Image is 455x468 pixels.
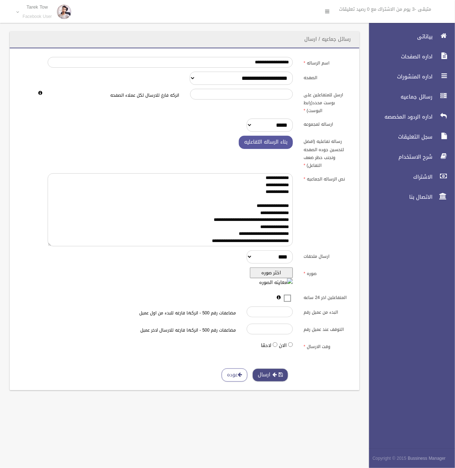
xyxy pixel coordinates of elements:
label: ارساله لمجموعه [298,119,355,129]
button: بناء الرساله التفاعليه [239,136,293,149]
p: Tarek Tow [23,4,52,10]
span: الاشتراك [363,173,435,180]
a: شرح الاستخدام [363,149,455,165]
a: سجل التعليقات [363,129,455,145]
span: Copyright © 2015 [372,454,406,462]
span: رسائل جماعيه [363,93,435,100]
a: الاتصال بنا [363,189,455,205]
h6: اتركه فارغ للارسال لكل عملاء الصفحه [48,93,179,98]
span: اداره المنشورات [363,73,435,80]
span: الاتصال بنا [363,193,435,201]
label: صوره [298,267,355,278]
a: اداره الردود المخصصه [363,109,455,125]
h6: مضاعفات رقم 500 - اتركها فارغه للارسال لاخر عميل [105,328,236,333]
strong: Bussiness Manager [408,454,446,462]
a: الاشتراك [363,169,455,185]
label: ارسال ملحقات [298,250,355,260]
span: سجل التعليقات [363,133,435,140]
span: اداره الصفحات [363,53,435,60]
button: ارسال [252,368,288,382]
label: نص الرساله الجماعيه [298,173,355,183]
a: اداره الصفحات [363,49,455,64]
button: اختر صوره [250,267,293,278]
label: البدء من عميل رقم [298,307,355,317]
label: لاحقا [261,341,271,350]
a: بياناتى [363,29,455,44]
label: اسم الرساله [298,57,355,67]
img: معاينه الصوره [259,278,293,287]
a: اداره المنشورات [363,69,455,85]
label: التوقف عند عميل رقم [298,324,355,334]
span: شرح الاستخدام [363,153,435,160]
label: رساله تفاعليه (افضل لتحسين جوده الصفحه وتجنب حظر ضعف التفاعل) [298,136,355,169]
label: المتفاعلين اخر 24 ساعه [298,291,355,301]
a: عوده [222,368,247,382]
label: ارسل للمتفاعلين على بوست محدد(رابط البوست) [298,89,355,115]
label: وقت الارسال [298,341,355,351]
a: رسائل جماعيه [363,89,455,105]
h6: مضاعفات رقم 500 - اتركها فارغه للبدء من اول عميل [105,311,236,315]
small: Facebook User [23,14,52,19]
label: الصفحه [298,72,355,82]
label: الان [279,341,287,350]
header: رسائل جماعيه / ارسال [296,32,359,46]
span: بياناتى [363,33,435,40]
span: اداره الردود المخصصه [363,113,435,120]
